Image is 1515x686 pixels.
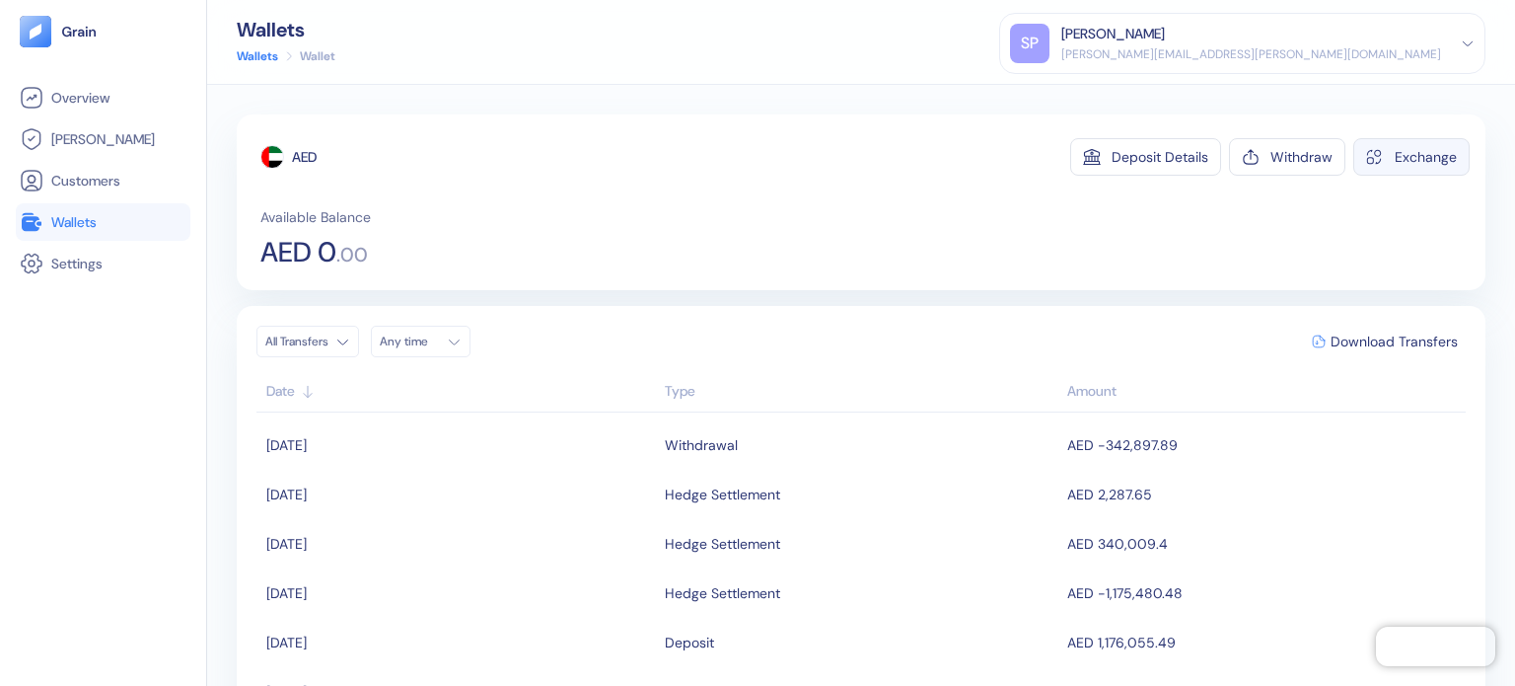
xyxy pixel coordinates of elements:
[51,254,103,273] span: Settings
[20,86,186,110] a: Overview
[665,527,780,561] div: Hedge Settlement
[1067,381,1456,402] div: Sort descending
[1010,24,1049,63] div: SP
[237,47,278,65] a: Wallets
[260,207,371,227] span: Available Balance
[1353,138,1470,176] button: Exchange
[256,569,660,618] td: [DATE]
[665,576,780,610] div: Hedge Settlement
[51,129,155,149] span: [PERSON_NAME]
[51,212,97,232] span: Wallets
[665,381,1058,402] div: Sort ascending
[665,626,714,659] div: Deposit
[1304,327,1466,356] button: Download Transfers
[1062,470,1466,519] td: AED 2,287.65
[51,88,109,108] span: Overview
[1270,150,1333,164] div: Withdraw
[256,618,660,667] td: [DATE]
[665,478,780,511] div: Hedge Settlement
[1061,24,1165,44] div: [PERSON_NAME]
[371,326,470,357] button: Any time
[336,245,368,265] span: . 00
[20,16,51,47] img: logo-tablet-V2.svg
[61,25,98,38] img: logo
[256,519,660,569] td: [DATE]
[237,20,335,39] div: Wallets
[20,252,186,275] a: Settings
[260,239,336,267] span: AED 0
[1061,45,1441,63] div: [PERSON_NAME][EMAIL_ADDRESS][PERSON_NAME][DOMAIN_NAME]
[292,147,317,167] div: AED
[1062,618,1466,667] td: AED 1,176,055.49
[20,127,186,151] a: [PERSON_NAME]
[1395,150,1457,164] div: Exchange
[51,171,120,191] span: Customers
[380,334,439,349] div: Any time
[20,169,186,192] a: Customers
[1229,138,1345,176] button: Withdraw
[20,210,186,234] a: Wallets
[665,428,738,462] div: Withdrawal
[256,470,660,519] td: [DATE]
[1062,569,1466,618] td: AED -1,175,480.48
[1112,150,1208,164] div: Deposit Details
[1070,138,1221,176] button: Deposit Details
[256,420,660,470] td: [DATE]
[1331,335,1458,348] span: Download Transfers
[1062,519,1466,569] td: AED 340,009.4
[1062,420,1466,470] td: AED -342,897.89
[1376,627,1495,666] iframe: Chatra live chat
[266,381,655,402] div: Sort ascending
